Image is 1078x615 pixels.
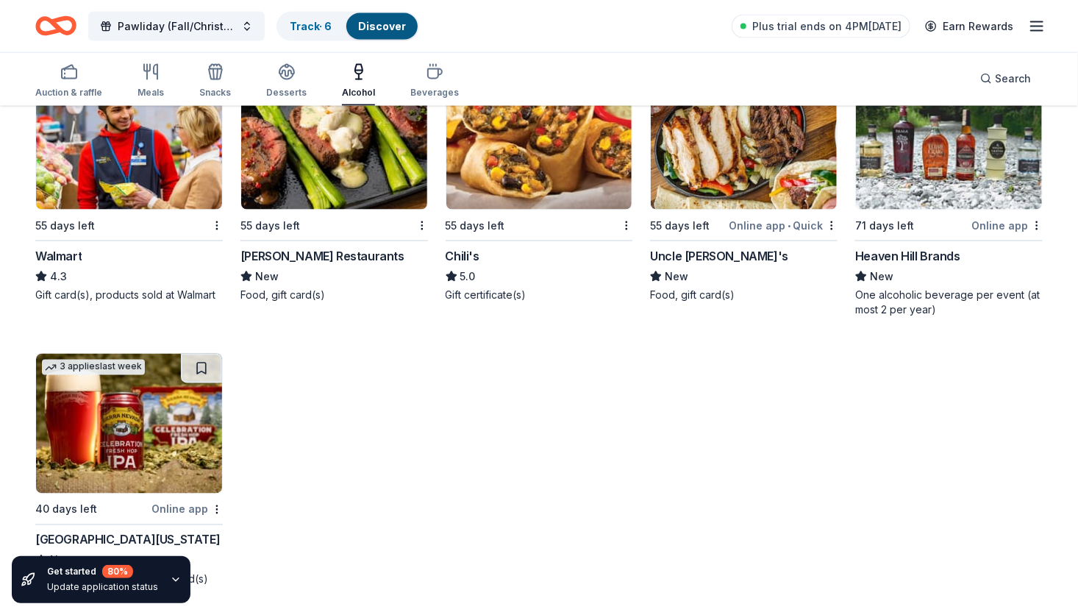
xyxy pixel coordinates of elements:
div: Update application status [47,581,158,593]
div: Beverages [410,87,459,99]
div: Food, gift card(s) [240,288,428,303]
span: 4.3 [50,268,67,285]
span: New [870,268,893,285]
img: Image for Sierra Nevada [36,354,222,494]
button: Desserts [266,57,307,106]
div: Alcohol [342,87,375,99]
div: Get started [47,565,158,578]
button: Snacks [199,57,231,106]
a: Discover [358,20,406,32]
span: New [665,268,688,285]
div: Gift card(s), products sold at Walmart [35,288,223,303]
a: Track· 6 [290,20,332,32]
div: 3 applies last week [42,360,145,375]
a: Image for Uncle Julio's55 days leftOnline app•QuickUncle [PERSON_NAME]'sNewFood, gift card(s) [650,69,838,303]
button: Pawliday (Fall/Christmas) Auction [88,12,265,41]
button: Alcohol [342,57,375,106]
div: 55 days left [446,217,505,235]
a: Image for Perry's Restaurants55 days left[PERSON_NAME] RestaurantsNewFood, gift card(s) [240,69,428,303]
div: Meals [138,87,164,99]
div: Snacks [199,87,231,99]
div: 55 days left [240,217,300,235]
a: Image for Sierra Nevada3 applieslast week40 days leftOnline app[GEOGRAPHIC_DATA][US_STATE]NewBeer... [35,353,223,587]
button: Beverages [410,57,459,106]
div: 55 days left [35,217,95,235]
div: [GEOGRAPHIC_DATA][US_STATE] [35,531,220,549]
span: New [255,268,279,285]
a: Earn Rewards [916,13,1022,40]
div: Chili's [446,247,479,265]
span: Plus trial ends on 4PM[DATE] [752,18,902,35]
div: [PERSON_NAME] Restaurants [240,247,404,265]
div: Uncle [PERSON_NAME]'s [650,247,788,265]
div: Food, gift card(s) [650,288,838,303]
div: One alcoholic beverage per event (at most 2 per year) [855,288,1043,318]
img: Image for Chili's [446,70,632,210]
div: Desserts [266,87,307,99]
div: Online app [971,216,1043,235]
a: Home [35,9,76,43]
img: Image for Heaven Hill Brands [856,70,1042,210]
div: 55 days left [650,217,710,235]
div: Online app Quick [729,216,838,235]
button: Search [968,64,1043,93]
span: Search [995,70,1031,88]
div: 80 % [102,565,133,578]
button: Auction & raffle [35,57,102,106]
div: Walmart [35,247,82,265]
img: Image for Perry's Restaurants [241,70,427,210]
a: Image for Walmart55 days leftWalmart4.3Gift card(s), products sold at Walmart [35,69,223,303]
img: Image for Uncle Julio's [651,70,837,210]
div: Auction & raffle [35,87,102,99]
div: Online app [151,500,223,519]
span: • [788,220,790,232]
a: Image for Chili's55 days leftChili's5.0Gift certificate(s) [446,69,633,303]
div: Gift certificate(s) [446,288,633,303]
div: 71 days left [855,217,914,235]
img: Image for Walmart [36,70,222,210]
div: Heaven Hill Brands [855,247,960,265]
span: Pawliday (Fall/Christmas) Auction [118,18,235,35]
a: Image for Heaven Hill Brands4 applieslast week71 days leftOnline appHeaven Hill BrandsNewOne alco... [855,69,1043,318]
a: Plus trial ends on 4PM[DATE] [732,15,910,38]
span: 5.0 [460,268,476,285]
button: Meals [138,57,164,106]
div: 40 days left [35,501,97,519]
button: Track· 6Discover [276,12,419,41]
